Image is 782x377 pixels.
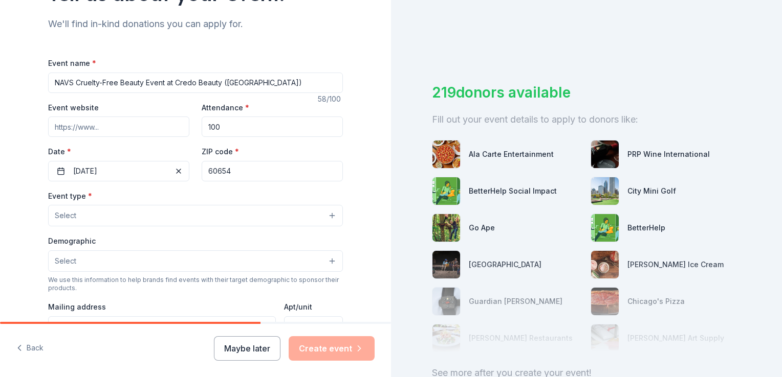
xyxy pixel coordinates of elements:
input: 12345 (U.S. only) [202,161,343,181]
label: ZIP code [202,147,239,157]
span: Select [55,255,76,267]
div: Fill out your event details to apply to donors like: [432,111,741,128]
button: Select [48,250,343,272]
button: Select [48,205,343,226]
button: [DATE] [48,161,189,181]
label: Event type [48,191,92,201]
button: Maybe later [214,336,280,361]
input: https://www... [48,116,189,137]
label: Event name [48,58,96,68]
label: Date [48,147,189,157]
div: We use this information to help brands find events with their target demographic to sponsor their... [48,276,343,292]
div: 219 donors available [432,82,741,103]
div: Go Ape [469,222,495,234]
label: Apt/unit [284,302,312,312]
input: 20 [202,116,343,137]
label: Attendance [202,103,249,113]
div: City Mini Golf [627,185,676,197]
img: photo for City Mini Golf [591,177,619,205]
input: Enter a US address [48,316,276,337]
label: Mailing address [48,302,106,312]
div: BetterHelp [627,222,665,234]
span: Select [55,209,76,222]
img: photo for BetterHelp [591,214,619,242]
div: PRP Wine International [627,148,710,160]
div: 58 /100 [318,93,343,105]
button: Back [16,338,44,359]
input: # [284,316,343,337]
label: Demographic [48,236,96,246]
div: We'll find in-kind donations you can apply for. [48,16,343,32]
input: Spring Fundraiser [48,73,343,93]
label: Event website [48,103,99,113]
div: Ala Carte Entertainment [469,148,554,160]
div: BetterHelp Social Impact [469,185,557,197]
img: photo for Ala Carte Entertainment [432,140,460,168]
img: photo for PRP Wine International [591,140,619,168]
img: photo for Go Ape [432,214,460,242]
img: photo for BetterHelp Social Impact [432,177,460,205]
